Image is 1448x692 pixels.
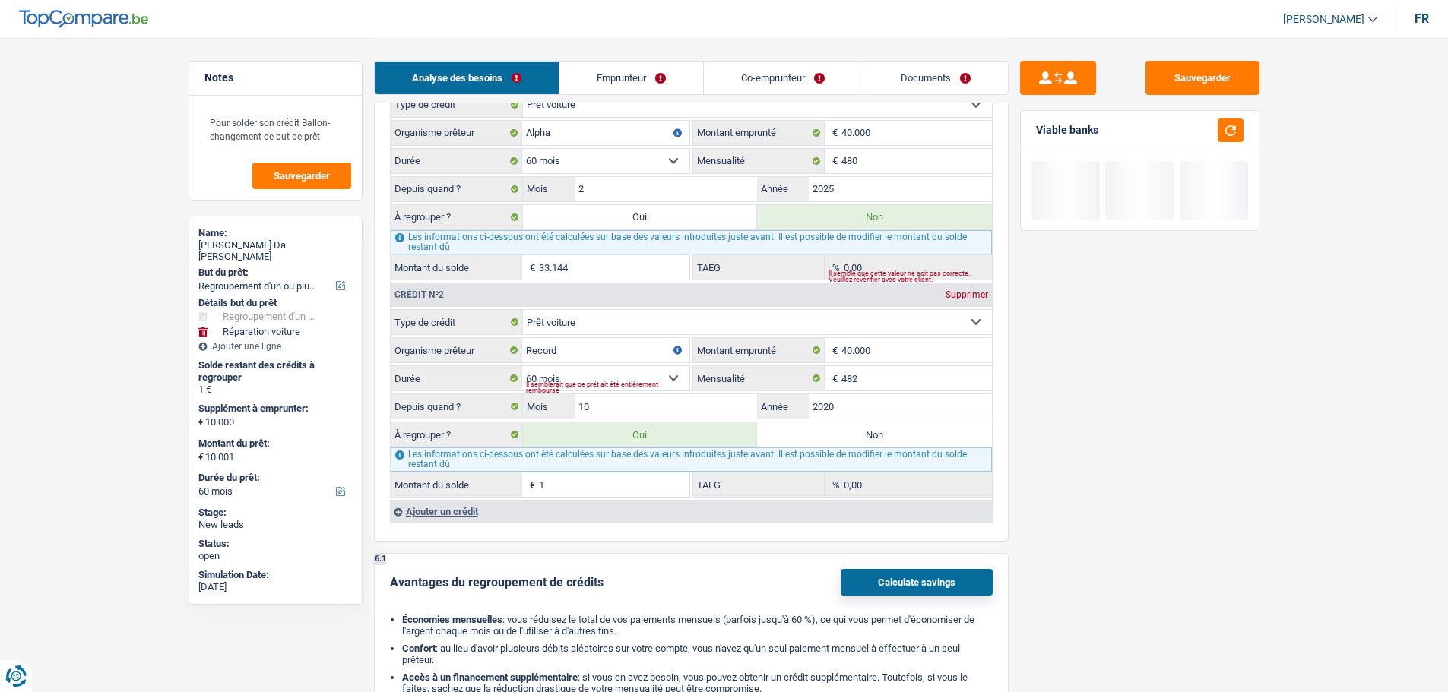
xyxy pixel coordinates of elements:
[522,472,539,497] span: €
[198,403,350,415] label: Supplément à emprunter:
[198,227,353,239] div: Name:
[391,177,523,201] label: Depuis quand ?
[1283,13,1364,26] span: [PERSON_NAME]
[391,310,523,334] label: Type de crédit
[198,267,350,279] label: But du prêt:
[198,297,353,309] div: Détails but du prêt
[198,416,204,428] span: €
[1271,7,1377,32] a: [PERSON_NAME]
[825,338,841,362] span: €
[198,451,204,463] span: €
[559,62,703,94] a: Emprunteur
[863,62,1008,94] a: Documents
[825,472,844,497] span: %
[252,163,351,189] button: Sauvegarder
[402,614,993,637] li: : vous réduisez le total de vos paiements mensuels (parfois jusqu'à 60 %), ce qui vous permet d'é...
[825,121,841,145] span: €
[757,394,809,419] label: Année
[198,239,353,263] div: [PERSON_NAME] Da [PERSON_NAME]
[942,290,992,299] div: Supprimer
[204,71,347,84] h5: Notes
[575,394,758,419] input: MM
[402,643,993,665] li: : au lieu d'avoir plusieurs débits aléatoires sur votre compte, vous n'avez qu'un seul paiement m...
[198,341,353,352] div: Ajouter une ligne
[198,507,353,519] div: Stage:
[198,438,350,450] label: Montant du prêt:
[391,205,523,229] label: À regrouper ?
[693,255,825,280] label: TAEG
[390,575,604,589] div: Avantages du regroupement de crédits
[693,121,825,145] label: Montant emprunté
[402,614,502,625] b: Économies mensuelles
[391,255,522,280] label: Montant du solde
[693,366,825,390] label: Mensualité
[522,255,539,280] span: €
[391,366,522,390] label: Durée
[391,472,522,497] label: Montant du solde
[825,255,844,280] span: %
[829,273,992,280] div: Il semble que cette valeur ne soit pas correcte. Veuillez revérifier avec votre client.
[402,643,436,654] b: Confort
[198,569,353,581] div: Simulation Date:
[1036,124,1098,137] div: Viable banks
[375,62,559,94] a: Analyse des besoins
[526,384,689,390] div: Il semblerait que ce prêt ait été entièrement remboursé
[523,394,575,419] label: Mois
[693,472,825,497] label: TAEG
[825,366,841,390] span: €
[274,171,330,181] span: Sauvegarder
[757,422,992,447] label: Non
[198,581,353,593] div: [DATE]
[575,177,758,201] input: MM
[523,205,758,229] label: Oui
[523,422,758,447] label: Oui
[391,290,448,299] div: Crédit nº2
[390,500,992,523] div: Ajouter un crédit
[391,422,523,447] label: À regrouper ?
[809,177,992,201] input: AAAA
[757,177,809,201] label: Année
[391,121,522,145] label: Organisme prêteur
[1145,61,1259,95] button: Sauvegarder
[198,384,353,396] div: 1 €
[391,93,523,117] label: Type de crédit
[523,177,575,201] label: Mois
[391,447,992,472] div: Les informations ci-dessous ont été calculées sur base des valeurs introduites juste avant. Il es...
[825,149,841,173] span: €
[391,149,522,173] label: Durée
[19,10,148,28] img: TopCompare Logo
[198,538,353,550] div: Status:
[1415,11,1429,26] div: fr
[391,230,992,254] div: Les informations ci-dessous ont été calculées sur base des valeurs introduites juste avant. Il es...
[693,338,825,362] label: Montant emprunté
[402,671,578,683] b: Accès à un financement supplémentaire
[198,550,353,562] div: open
[693,149,825,173] label: Mensualité
[198,472,350,484] label: Durée du prêt:
[391,394,523,419] label: Depuis quand ?
[375,554,386,565] div: 6.1
[841,569,993,596] button: Calculate savings
[809,394,992,419] input: AAAA
[198,519,353,531] div: New leads
[391,338,522,362] label: Organisme prêteur
[757,205,992,229] label: Non
[704,62,862,94] a: Co-emprunteur
[198,359,353,383] div: Solde restant des crédits à regrouper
